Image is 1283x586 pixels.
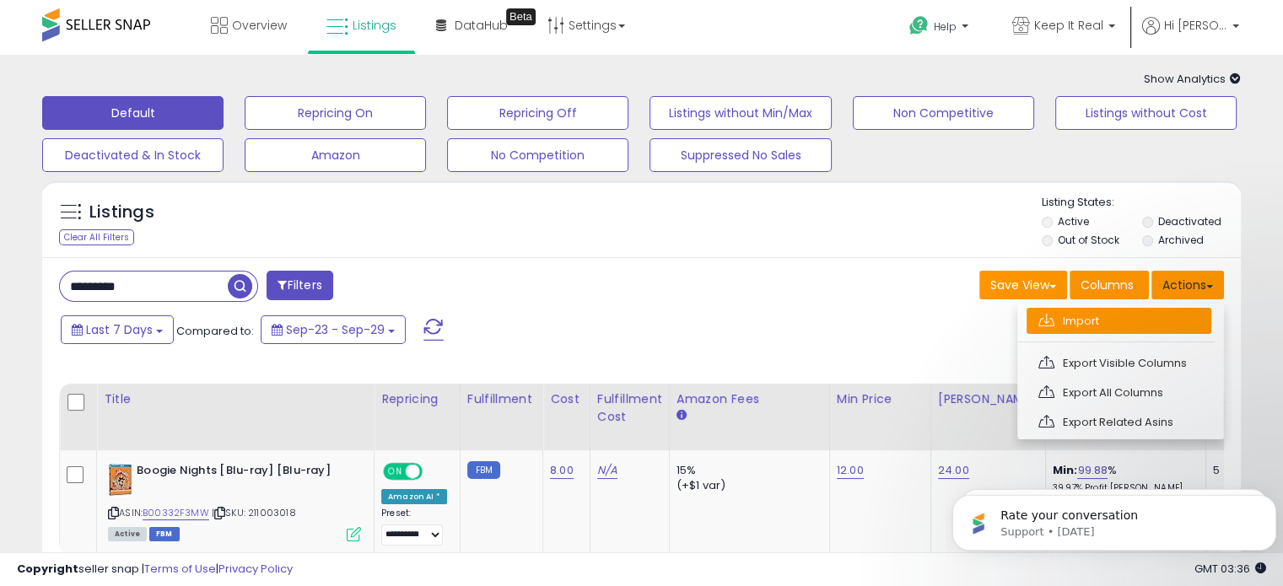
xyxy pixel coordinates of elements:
[447,96,628,130] button: Repricing Off
[212,506,296,519] span: | SKU: 211003018
[143,506,209,520] a: B00332F3MW
[176,323,254,339] span: Compared to:
[677,463,817,478] div: 15%
[550,390,583,408] div: Cost
[286,321,385,338] span: Sep-23 - Sep-29
[597,462,617,479] a: N/A
[104,390,367,408] div: Title
[108,527,147,541] span: All listings currently available for purchase on Amazon
[89,201,154,224] h5: Listings
[506,8,536,25] div: Tooltip anchor
[597,390,662,426] div: Fulfillment Cost
[42,138,224,172] button: Deactivated & In Stock
[467,390,536,408] div: Fulfillment
[677,478,817,493] div: (+$1 var)
[218,561,293,577] a: Privacy Policy
[837,462,864,479] a: 12.00
[108,463,361,540] div: ASIN:
[385,465,406,479] span: ON
[1164,17,1227,34] span: Hi [PERSON_NAME]
[1058,214,1089,228] label: Active
[1157,233,1203,247] label: Archived
[245,138,426,172] button: Amazon
[232,17,287,34] span: Overview
[853,96,1034,130] button: Non Competitive
[1144,71,1241,87] span: Show Analytics
[938,390,1038,408] div: [PERSON_NAME]
[455,17,508,34] span: DataHub
[137,463,342,483] b: Boogie Nights [Blu-ray] [Blu-ray]
[381,489,447,504] div: Amazon AI *
[650,138,831,172] button: Suppressed No Sales
[1027,409,1211,435] a: Export Related Asins
[650,96,831,130] button: Listings without Min/Max
[108,463,132,497] img: 51YjY1GKSUL._SL40_.jpg
[896,3,985,55] a: Help
[1070,271,1149,299] button: Columns
[908,15,930,36] i: Get Help
[1027,350,1211,376] a: Export Visible Columns
[1081,277,1134,293] span: Columns
[837,390,924,408] div: Min Price
[979,271,1067,299] button: Save View
[1042,195,1241,211] p: Listing States:
[938,462,969,479] a: 24.00
[1151,271,1224,299] button: Actions
[42,96,224,130] button: Default
[381,390,453,408] div: Repricing
[946,460,1283,578] iframe: Intercom notifications message
[245,96,426,130] button: Repricing On
[1045,384,1205,450] th: The percentage added to the cost of goods (COGS) that forms the calculator for Min & Max prices.
[1058,233,1119,247] label: Out of Stock
[261,315,406,344] button: Sep-23 - Sep-29
[17,561,78,577] strong: Copyright
[1027,379,1211,406] a: Export All Columns
[353,17,396,34] span: Listings
[677,408,687,423] small: Amazon Fees.
[86,321,153,338] span: Last 7 Days
[149,527,180,541] span: FBM
[447,138,628,172] button: No Competition
[467,461,500,479] small: FBM
[420,465,447,479] span: OFF
[1142,17,1239,55] a: Hi [PERSON_NAME]
[550,462,574,479] a: 8.00
[1027,308,1211,334] a: Import
[61,315,174,344] button: Last 7 Days
[1055,96,1237,130] button: Listings without Cost
[677,390,822,408] div: Amazon Fees
[144,561,216,577] a: Terms of Use
[934,19,957,34] span: Help
[1157,214,1221,228] label: Deactivated
[17,562,293,578] div: seller snap | |
[1034,17,1103,34] span: Keep It Real
[59,229,134,245] div: Clear All Filters
[267,271,332,300] button: Filters
[381,508,447,546] div: Preset:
